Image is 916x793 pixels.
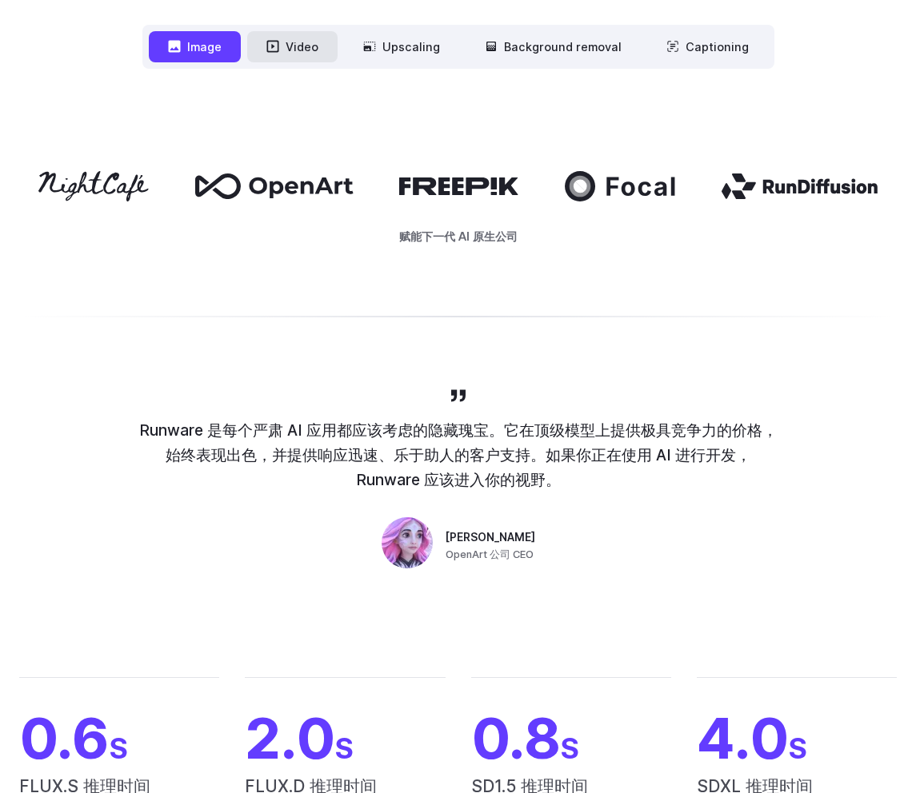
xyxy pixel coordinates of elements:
img: Person [382,517,433,568]
button: Captioning [647,31,768,62]
span: S [335,731,354,766]
span: 0.8 [471,710,671,767]
font: OpenArt 公司 CEO [446,548,534,560]
span: 2.0 [245,710,445,767]
font: 赋能下一代 AI 原生公司 [399,229,518,243]
button: Video [247,31,338,62]
button: Image [149,31,241,62]
span: S [789,731,807,766]
span: 0.6 [19,710,219,767]
span: S [110,731,128,766]
span: S [561,731,579,766]
font: Runware 是每个严肃 AI 应用都应该考虑的隐藏瑰宝。它在顶级模型上提供极具竞争力的价格，始终表现出色，并提供响应迅速、乐于助人的客户支持。如果你正在使用 AI 进行开发，Runware ... [139,420,778,488]
span: 4.0 [697,710,897,767]
button: Background removal [466,31,641,62]
button: Upscaling [344,31,459,62]
span: [PERSON_NAME] [446,529,535,547]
